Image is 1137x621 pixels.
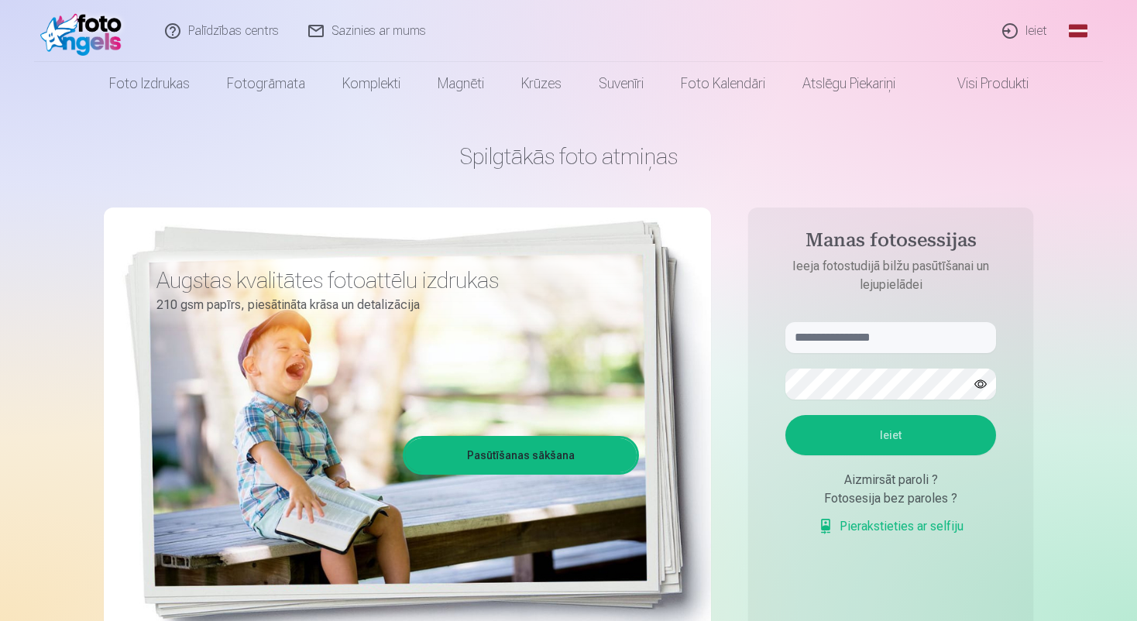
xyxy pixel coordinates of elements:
[419,62,503,105] a: Magnēti
[156,266,627,294] h3: Augstas kvalitātes fotoattēlu izdrukas
[104,142,1033,170] h1: Spilgtākās foto atmiņas
[770,229,1012,257] h4: Manas fotosessijas
[208,62,324,105] a: Fotogrāmata
[91,62,208,105] a: Foto izdrukas
[914,62,1047,105] a: Visi produkti
[818,517,964,536] a: Pierakstieties ar selfiju
[662,62,784,105] a: Foto kalendāri
[785,471,996,489] div: Aizmirsāt paroli ?
[156,294,627,316] p: 210 gsm papīrs, piesātināta krāsa un detalizācija
[40,6,129,56] img: /fa1
[580,62,662,105] a: Suvenīri
[785,489,996,508] div: Fotosesija bez paroles ?
[784,62,914,105] a: Atslēgu piekariņi
[785,415,996,455] button: Ieiet
[324,62,419,105] a: Komplekti
[770,257,1012,294] p: Ieeja fotostudijā bilžu pasūtīšanai un lejupielādei
[405,438,637,472] a: Pasūtīšanas sākšana
[503,62,580,105] a: Krūzes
